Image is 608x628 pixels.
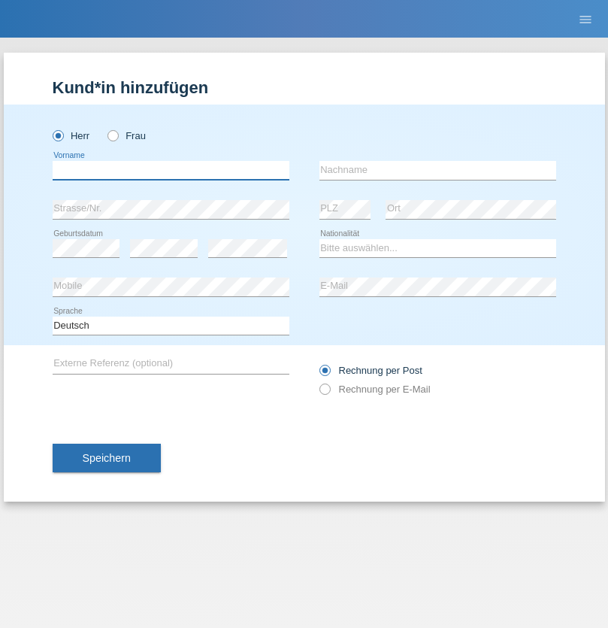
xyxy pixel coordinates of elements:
label: Herr [53,130,90,141]
label: Frau [107,130,146,141]
input: Frau [107,130,117,140]
input: Rechnung per Post [319,365,329,384]
input: Herr [53,130,62,140]
label: Rechnung per E-Mail [319,384,431,395]
i: menu [578,12,593,27]
h1: Kund*in hinzufügen [53,78,556,97]
label: Rechnung per Post [319,365,422,376]
a: menu [570,14,600,23]
button: Speichern [53,444,161,472]
span: Speichern [83,452,131,464]
input: Rechnung per E-Mail [319,384,329,402]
